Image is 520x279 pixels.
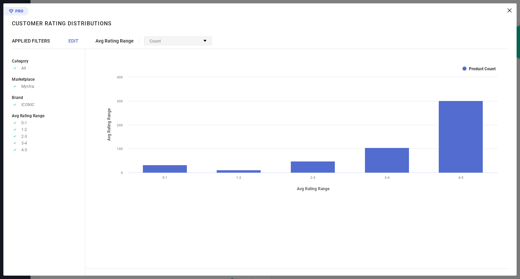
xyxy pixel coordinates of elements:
[12,113,44,118] span: Avg Rating Range
[12,38,50,44] span: APPLIED FILTERS
[21,127,27,132] span: 1-2
[3,7,28,17] div: Premium
[21,121,27,125] span: 0-1
[21,134,27,139] span: 2-3
[12,95,23,100] span: Brand
[21,66,26,71] span: All
[310,176,316,179] text: 2-3
[117,99,123,103] text: 300
[121,171,123,175] text: 0
[385,176,390,179] text: 3-4
[12,77,35,82] span: Marketplace
[12,20,112,27] h1: Customer rating distributions
[458,176,463,179] text: 4-5
[95,38,134,44] span: Avg Rating Range
[68,38,79,44] span: EDIT
[107,108,111,141] tspan: Avg Rating Range
[162,176,168,179] text: 0-1
[117,147,123,151] text: 100
[21,102,35,107] span: ICONIC
[117,75,123,79] text: 400
[21,141,27,146] span: 3-4
[21,84,34,89] span: Myntra
[297,186,330,191] tspan: Avg Rating Range
[12,59,28,64] span: Category
[150,39,161,44] span: Count
[469,67,496,71] text: Product Count
[236,176,241,179] text: 1-2
[117,123,123,127] text: 200
[21,148,27,152] span: 4-5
